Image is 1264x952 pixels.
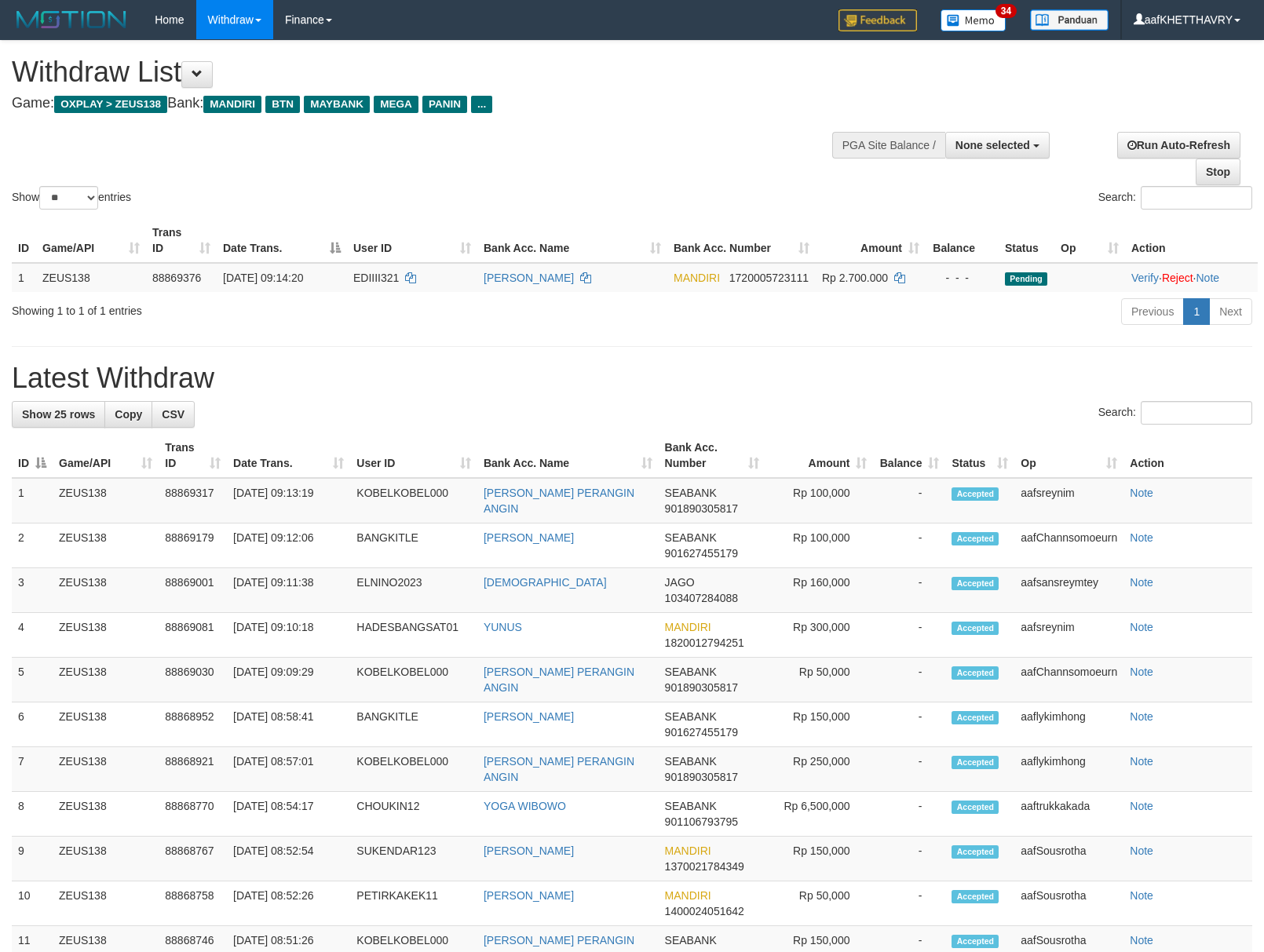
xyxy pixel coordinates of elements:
span: MANDIRI [203,96,261,113]
td: 9 [12,837,53,881]
td: HADESBANGSAT01 [350,613,477,658]
td: 88868770 [159,792,227,837]
span: Copy 1370021784349 to clipboard [665,860,744,873]
td: Rp 160,000 [765,568,873,613]
th: Balance: activate to sort column ascending [873,433,945,478]
a: [PERSON_NAME] [484,889,574,902]
th: User ID: activate to sort column ascending [347,218,477,263]
td: aaftrukkakada [1014,792,1123,837]
span: Copy 901890305817 to clipboard [665,681,738,694]
td: BANGKITLE [350,523,477,568]
a: Note [1130,934,1153,947]
th: Date Trans.: activate to sort column ascending [227,433,350,478]
span: MANDIRI [665,889,711,902]
th: Status: activate to sort column ascending [945,433,1014,478]
th: Action [1125,218,1258,263]
th: Game/API: activate to sort column ascending [53,433,159,478]
th: Amount: activate to sort column ascending [765,433,873,478]
td: 88869030 [159,658,227,702]
div: Showing 1 to 1 of 1 entries [12,297,515,319]
td: [DATE] 09:11:38 [227,568,350,613]
td: - [873,702,945,747]
a: Reject [1162,272,1193,284]
td: 10 [12,881,53,926]
th: Bank Acc. Number: activate to sort column ascending [659,433,766,478]
span: None selected [955,139,1030,151]
td: - [873,881,945,926]
a: Next [1209,298,1252,325]
a: YUNUS [484,621,522,633]
a: Note [1130,710,1153,723]
span: Show 25 rows [22,408,95,421]
td: Rp 50,000 [765,881,873,926]
label: Search: [1098,401,1252,425]
span: Copy 901627455179 to clipboard [665,547,738,560]
td: [DATE] 08:52:54 [227,837,350,881]
td: aafChannsomoeurn [1014,523,1123,568]
a: Run Auto-Refresh [1117,132,1240,159]
a: Note [1130,889,1153,902]
td: 1 [12,263,36,292]
a: [PERSON_NAME] PERANGIN ANGIN [484,666,634,694]
th: Status [999,218,1054,263]
a: [DEMOGRAPHIC_DATA] [484,576,607,589]
td: 88868758 [159,881,227,926]
td: KOBELKOBEL000 [350,747,477,792]
td: aafSousrotha [1014,881,1123,926]
td: - [873,747,945,792]
a: Verify [1131,272,1159,284]
h1: Withdraw List [12,57,827,88]
img: Feedback.jpg [838,9,917,31]
td: KOBELKOBEL000 [350,478,477,523]
td: - [873,523,945,568]
a: Note [1130,844,1153,857]
td: - [873,792,945,837]
span: SEABANK [665,755,717,768]
td: - [873,568,945,613]
span: Copy 901890305817 to clipboard [665,771,738,783]
td: 88869317 [159,478,227,523]
select: Showentries [39,186,98,210]
span: PANIN [422,96,467,113]
input: Search: [1141,186,1252,210]
span: JAGO [665,576,695,589]
a: Note [1130,800,1153,812]
td: aafsreynim [1014,478,1123,523]
td: ELNINO2023 [350,568,477,613]
a: Note [1196,272,1219,284]
td: 5 [12,658,53,702]
td: 1 [12,478,53,523]
th: Bank Acc. Number: activate to sort column ascending [667,218,816,263]
span: MAYBANK [304,96,370,113]
span: Accepted [952,801,999,814]
a: Note [1130,531,1153,544]
span: SEABANK [665,934,717,947]
th: Amount: activate to sort column ascending [816,218,926,263]
th: Action [1123,433,1252,478]
td: [DATE] 08:54:17 [227,792,350,837]
th: Game/API: activate to sort column ascending [36,218,146,263]
td: ZEUS138 [53,523,159,568]
span: Accepted [952,577,999,590]
td: ZEUS138 [53,881,159,926]
td: [DATE] 09:09:29 [227,658,350,702]
td: 88868767 [159,837,227,881]
a: [PERSON_NAME] [484,710,574,723]
span: OXPLAY > ZEUS138 [54,96,167,113]
td: Rp 6,500,000 [765,792,873,837]
th: Bank Acc. Name: activate to sort column ascending [477,218,667,263]
td: ZEUS138 [53,658,159,702]
td: - [873,837,945,881]
a: Copy [104,401,152,428]
td: 88869081 [159,613,227,658]
a: Note [1130,487,1153,499]
td: Rp 100,000 [765,478,873,523]
td: aafsreynim [1014,613,1123,658]
div: - - - [932,270,992,286]
a: Note [1130,621,1153,633]
span: Copy 1400024051642 to clipboard [665,905,744,917]
td: [DATE] 09:13:19 [227,478,350,523]
th: ID [12,218,36,263]
span: SEABANK [665,800,717,812]
a: Note [1130,666,1153,678]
